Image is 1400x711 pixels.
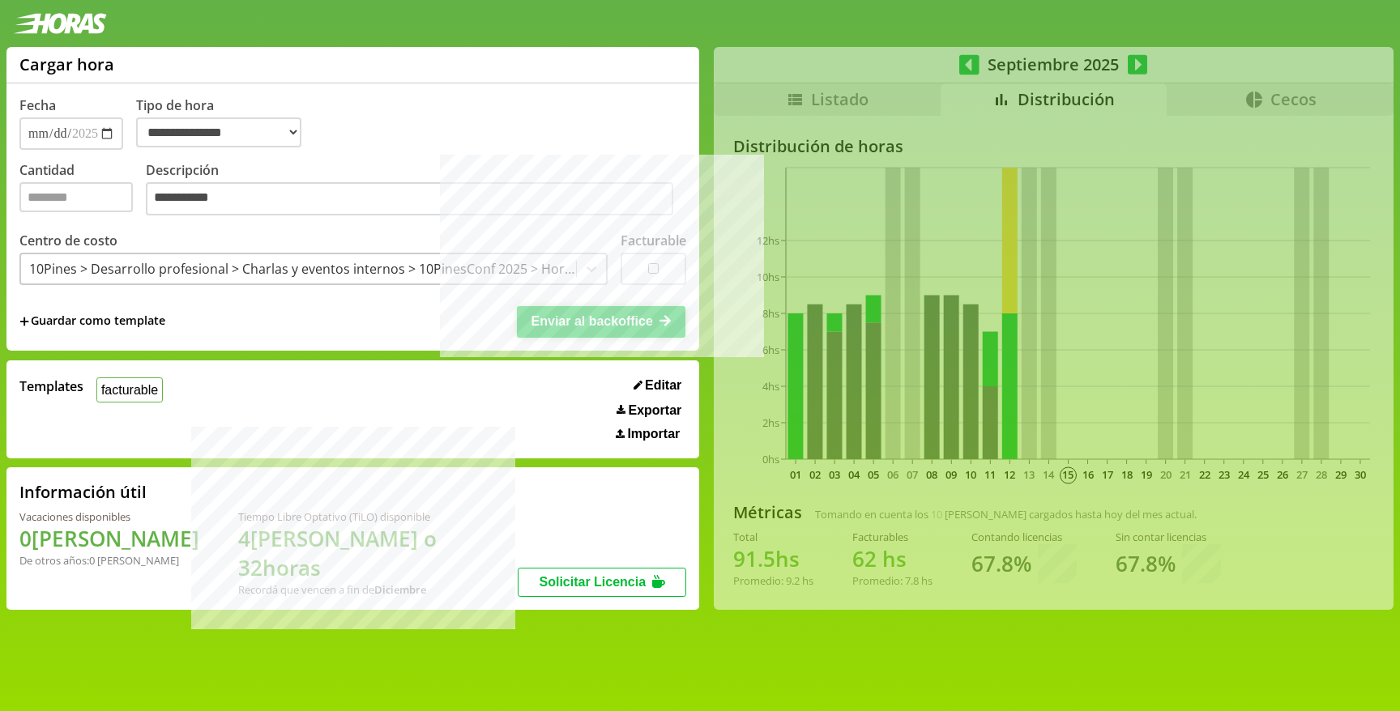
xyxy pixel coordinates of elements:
[13,13,107,34] img: logotipo
[238,509,518,524] div: Tiempo Libre Optativo (TiLO) disponible
[612,402,686,419] button: Exportar
[136,96,314,150] label: Tipo de hora
[645,378,681,393] span: Editar
[19,313,165,330] span: +Guardar como template
[19,553,199,568] div: De otros años: 0 [PERSON_NAME]
[19,481,147,503] h2: Información útil
[96,377,163,402] button: facturable
[627,427,680,441] span: Importar
[19,232,117,249] label: Centro de costo
[29,260,578,278] div: 10Pines > Desarrollo profesional > Charlas y eventos internos > 10PinesConf 2025 > Horas de la co...
[19,377,83,395] span: Templates
[539,575,646,589] span: Solicitar Licencia
[517,306,685,337] button: Enviar al backoffice
[19,96,56,114] label: Fecha
[19,509,199,524] div: Vacaciones disponibles
[238,582,518,597] div: Recordá que vencen a fin de
[531,314,653,328] span: Enviar al backoffice
[629,403,682,418] span: Exportar
[146,161,686,220] label: Descripción
[19,182,133,212] input: Cantidad
[374,582,426,597] b: Diciembre
[629,377,687,394] button: Editar
[19,53,114,75] h1: Cargar hora
[19,161,146,220] label: Cantidad
[621,232,686,249] label: Facturable
[518,568,686,597] button: Solicitar Licencia
[238,524,518,582] h1: 4 [PERSON_NAME] o 32 horas
[146,182,673,216] textarea: Descripción
[19,524,199,553] h1: 0 [PERSON_NAME]
[136,117,301,147] select: Tipo de hora
[19,313,29,330] span: +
